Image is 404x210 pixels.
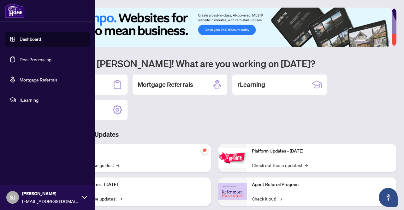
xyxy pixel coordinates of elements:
p: Agent Referral Program [252,181,391,188]
span: [EMAIL_ADDRESS][DOMAIN_NAME] [22,198,79,205]
span: → [279,195,282,202]
span: SJ [10,193,15,202]
img: logo [5,3,25,18]
button: Open asap [379,188,398,207]
button: 1 [355,40,365,43]
img: Agent Referral Program [218,183,247,200]
span: → [305,162,308,169]
button: 2 [367,40,370,43]
button: 5 [383,40,385,43]
button: 4 [377,40,380,43]
a: Dashboard [20,36,41,42]
a: Deal Processing [20,57,51,62]
button: 6 [388,40,390,43]
a: Check it out!→ [252,195,282,202]
p: Platform Updates - [DATE] [66,181,206,188]
span: rLearning [20,96,85,103]
p: Self-Help [66,148,206,155]
a: Check out these updates!→ [252,162,308,169]
img: Slide 0 [33,8,392,47]
img: Platform Updates - June 23, 2025 [218,148,247,168]
span: → [116,162,119,169]
span: pushpin [201,147,208,154]
span: → [119,195,122,202]
span: [PERSON_NAME] [22,190,79,197]
button: 3 [372,40,375,43]
a: Mortgage Referrals [20,77,57,82]
h3: Brokerage & Industry Updates [33,130,396,139]
h2: Mortgage Referrals [138,80,193,89]
h2: rLearning [237,80,265,89]
p: Platform Updates - [DATE] [252,148,391,155]
h1: Welcome back [PERSON_NAME]! What are you working on [DATE]? [33,57,396,69]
